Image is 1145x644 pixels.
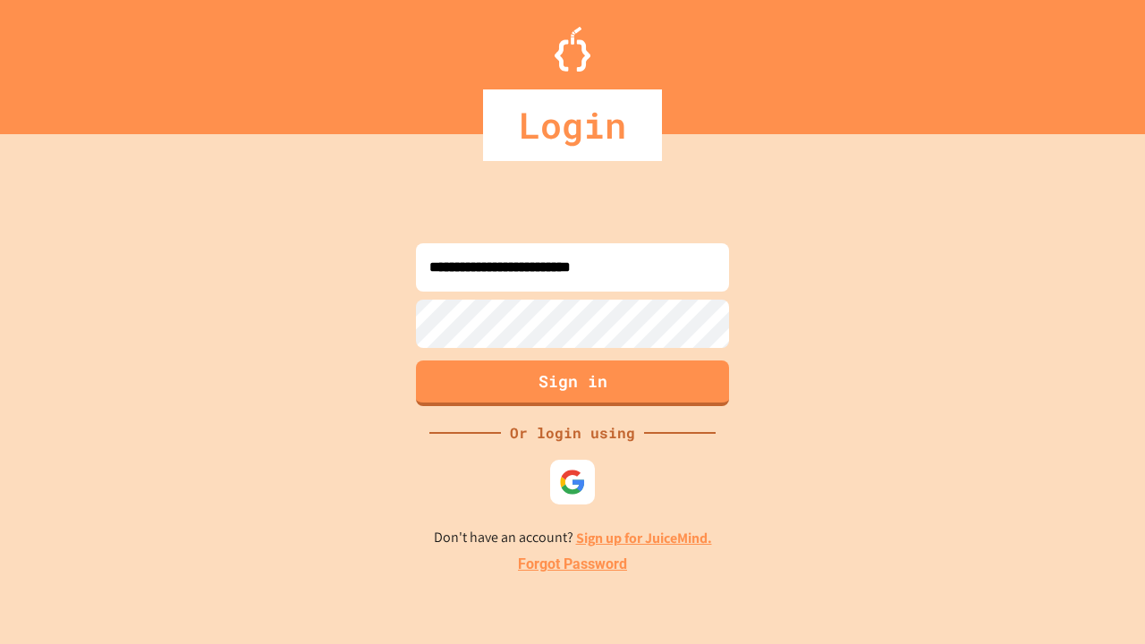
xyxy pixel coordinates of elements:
button: Sign in [416,360,729,406]
a: Forgot Password [518,554,627,575]
a: Sign up for JuiceMind. [576,529,712,547]
img: google-icon.svg [559,469,586,496]
iframe: chat widget [1070,572,1127,626]
div: Or login using [501,422,644,444]
p: Don't have an account? [434,527,712,549]
div: Login [483,89,662,161]
img: Logo.svg [555,27,590,72]
iframe: chat widget [997,495,1127,571]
